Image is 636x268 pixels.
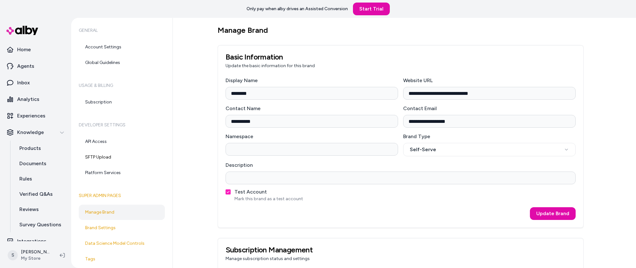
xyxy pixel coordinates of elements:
[79,165,165,180] a: Platform Services
[19,175,32,183] p: Rules
[79,134,165,149] a: API Access
[79,22,165,39] h6: General
[226,63,576,69] p: Update the basic information for this brand
[19,221,61,229] p: Survey Questions
[353,3,390,15] a: Start Trial
[3,42,69,57] a: Home
[17,237,46,245] p: Integrations
[3,59,69,74] a: Agents
[79,220,165,236] a: Brand Settings
[13,187,69,202] a: Verified Q&As
[3,234,69,249] a: Integrations
[21,255,50,262] span: My Store
[19,190,53,198] p: Verified Q&As
[3,92,69,107] a: Analytics
[79,77,165,95] h6: Usage & Billing
[79,251,165,267] a: Tags
[13,171,69,187] a: Rules
[19,160,46,167] p: Documents
[17,79,30,87] p: Inbox
[6,26,38,35] img: alby Logo
[79,95,165,110] a: Subscription
[403,105,437,111] label: Contact Email
[17,129,44,136] p: Knowledge
[234,196,303,202] p: Mark this brand as a test account
[226,133,253,139] label: Namespace
[13,202,69,217] a: Reviews
[79,205,165,220] a: Manage Brand
[3,125,69,140] button: Knowledge
[218,25,584,35] h1: Manage Brand
[17,112,45,120] p: Experiences
[234,189,267,195] label: Test Account
[79,187,165,205] h6: Super Admin Pages
[79,39,165,55] a: Account Settings
[403,133,430,139] label: Brand Type
[17,62,34,70] p: Agents
[13,141,69,156] a: Products
[8,250,18,260] span: S
[247,6,348,12] p: Only pay when alby drives an Assisted Conversion
[17,95,39,103] p: Analytics
[79,55,165,70] a: Global Guidelines
[226,246,576,254] h3: Subscription Management
[226,256,576,262] p: Manage subscription status and settings
[3,75,69,90] a: Inbox
[403,77,433,83] label: Website URL
[79,236,165,251] a: Data Science Model Controls
[3,108,69,123] a: Experiences
[21,249,50,255] p: [PERSON_NAME]
[19,145,41,152] p: Products
[13,156,69,171] a: Documents
[19,206,39,213] p: Reviews
[226,53,576,61] h3: Basic Information
[13,217,69,232] a: Survey Questions
[4,245,55,265] button: S[PERSON_NAME]My Store
[226,105,260,111] label: Contact Name
[226,162,253,168] label: Description
[79,150,165,165] a: SFTP Upload
[79,116,165,134] h6: Developer Settings
[17,46,31,53] p: Home
[226,77,258,83] label: Display Name
[530,207,576,220] button: Update Brand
